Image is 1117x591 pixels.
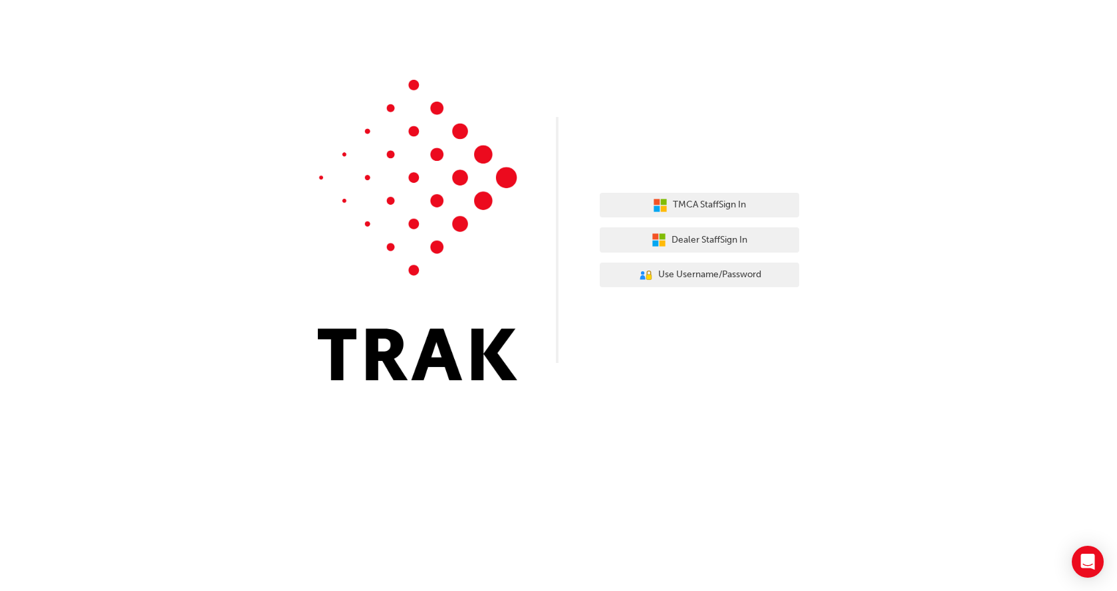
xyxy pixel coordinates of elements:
button: Use Username/Password [600,263,799,288]
button: TMCA StaffSign In [600,193,799,218]
span: TMCA Staff Sign In [673,197,746,213]
div: Open Intercom Messenger [1072,546,1104,578]
button: Dealer StaffSign In [600,227,799,253]
img: Trak [318,80,517,380]
span: Use Username/Password [658,267,761,283]
span: Dealer Staff Sign In [672,233,747,248]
